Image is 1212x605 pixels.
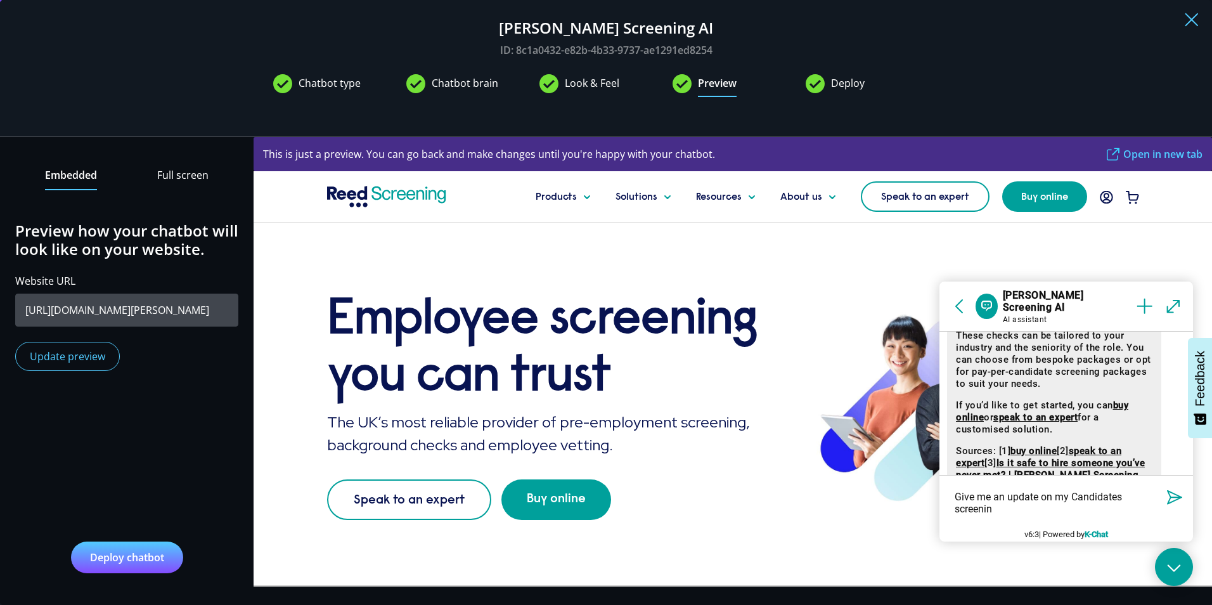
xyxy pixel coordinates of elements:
[939,179,954,235] span: Feedback
[15,342,120,371] button: Update preview
[273,73,406,117] k-stage-header: Chatbot type
[195,19,1017,37] h2: [PERSON_NAME] Screening AI
[362,18,419,33] button: Solutions
[1106,146,1121,162] img: Open link
[698,75,737,97] span: Preview
[558,130,885,335] div: Employee screening you can trust image
[673,73,806,117] k-stage-header: Preview
[74,117,538,231] h1: Employee screening you can trust
[806,73,939,117] k-stage-header: Deploy
[248,308,358,349] a: Buy online
[15,294,238,327] input: https://www.your-website.com
[749,10,834,41] a: Buy online
[299,75,361,97] span: Chatbot type
[1185,13,1198,27] img: close modal
[74,15,193,36] svg: REED logo
[406,73,539,117] k-stage-header: Chatbot brain
[442,18,503,33] button: Resources
[15,222,238,259] h4: Preview how your chatbot will look like on your website.
[846,20,860,32] a: Go to account
[539,73,673,117] k-stage-header: Look & Feel
[45,167,97,190] button: Embedded
[872,20,886,33] a: Go to shopping cart
[831,75,865,97] span: Deploy
[74,240,538,285] p: The UK’s most reliable provider of pre-employment screening, background checks and employee vetting.
[432,75,498,97] span: Chatbot brain
[71,542,183,573] button: Deploy chatbot
[934,167,958,267] button: Feedback - Show survey
[263,146,1202,162] div: This is just a preview. You can go back and make changes until you're happy with your chatbot.
[195,42,1017,58] p: ID: 8c1a0432-e82b-4b33-9737-ae1291ed8254
[282,18,338,33] button: Products
[607,10,736,41] a: Speak to an expert
[157,167,209,189] button: Full screen
[527,18,584,33] button: About us
[565,75,619,97] span: Look & Feel
[74,308,238,349] a: Speak to an expert
[15,273,75,289] label: Website URL
[1106,146,1202,162] a: Open in new tab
